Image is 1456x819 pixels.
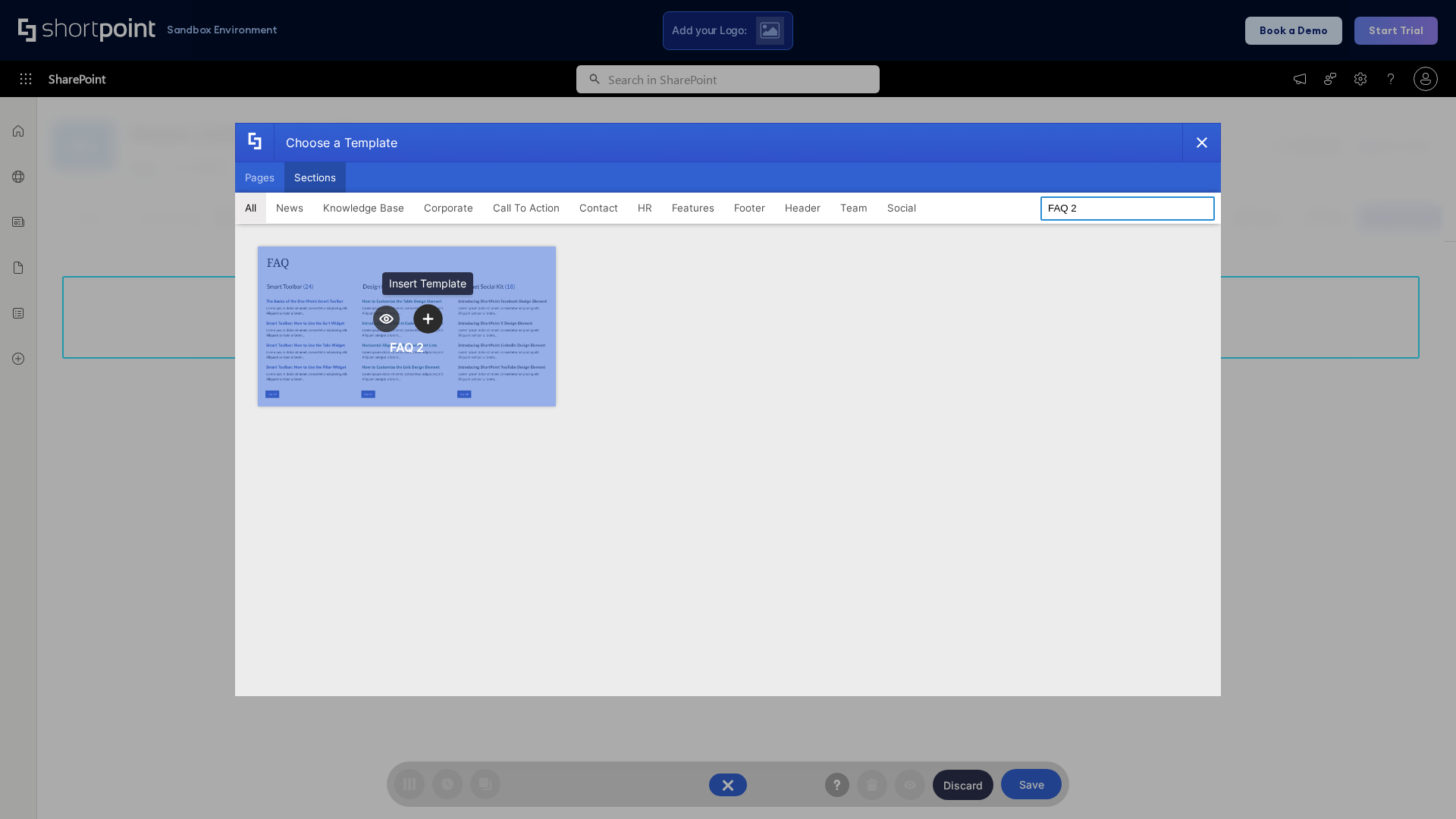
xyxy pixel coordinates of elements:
[570,193,628,223] button: Contact
[830,193,877,223] button: Team
[775,193,830,223] button: Header
[274,124,397,162] div: Choose a Template
[724,193,775,223] button: Footer
[390,340,424,355] div: FAQ 2
[266,193,313,223] button: News
[662,193,724,223] button: Features
[628,193,662,223] button: HR
[483,193,570,223] button: Call To Action
[1380,746,1456,819] iframe: Chat Widget
[414,193,483,223] button: Corporate
[1040,196,1215,221] input: Search
[235,162,284,193] button: Pages
[235,193,266,223] button: All
[877,193,926,223] button: Social
[235,123,1221,696] div: template selector
[313,193,414,223] button: Knowledge Base
[284,162,346,193] button: Sections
